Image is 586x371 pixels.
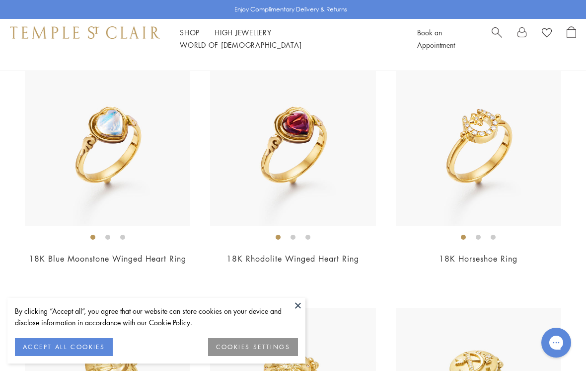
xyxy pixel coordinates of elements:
div: By clicking “Accept all”, you agree that our website can store cookies on your device and disclos... [15,305,298,328]
nav: Main navigation [180,26,395,51]
a: Book an Appointment [417,27,455,50]
a: High JewelleryHigh Jewellery [215,27,272,37]
img: Temple St. Clair [10,26,160,38]
a: Open Shopping Bag [567,26,576,51]
a: 18K Blue Moonstone Winged Heart Ring [29,253,186,264]
a: 18K Rhodolite Winged Heart Ring [226,253,359,264]
img: 18K Rhodolite Winged Heart Ring [210,60,375,226]
img: 18K Blue Moonstone Winged Heart Ring [25,60,190,226]
button: COOKIES SETTINGS [208,338,298,356]
a: World of [DEMOGRAPHIC_DATA]World of [DEMOGRAPHIC_DATA] [180,40,301,50]
a: ShopShop [180,27,200,37]
p: Enjoy Complimentary Delivery & Returns [234,4,347,14]
a: View Wishlist [542,26,552,41]
a: 18K Horseshoe Ring [439,253,517,264]
a: Search [492,26,502,51]
img: 18K Horseshoe Ring [396,60,561,226]
button: ACCEPT ALL COOKIES [15,338,113,356]
iframe: Gorgias live chat messenger [536,324,576,361]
